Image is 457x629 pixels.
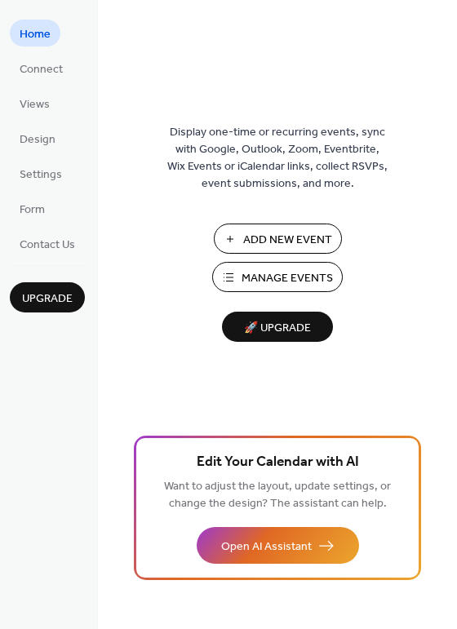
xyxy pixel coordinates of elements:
span: Want to adjust the layout, update settings, or change the design? The assistant can help. [164,476,391,515]
span: Contact Us [20,237,75,254]
button: Upgrade [10,282,85,312]
span: 🚀 Upgrade [232,317,323,339]
span: Upgrade [22,290,73,308]
span: Open AI Assistant [221,538,312,556]
span: Display one-time or recurring events, sync with Google, Outlook, Zoom, Eventbrite, Wix Events or ... [167,124,388,193]
a: Form [10,195,55,222]
span: Edit Your Calendar with AI [197,451,359,474]
button: Open AI Assistant [197,527,359,564]
span: Connect [20,61,63,78]
span: Settings [20,166,62,184]
a: Views [10,90,60,117]
button: 🚀 Upgrade [222,312,333,342]
a: Contact Us [10,230,85,257]
span: Views [20,96,50,113]
span: Manage Events [242,270,333,287]
a: Design [10,125,65,152]
span: Design [20,131,55,148]
button: Add New Event [214,224,342,254]
span: Add New Event [243,232,332,249]
button: Manage Events [212,262,343,292]
a: Settings [10,160,72,187]
a: Connect [10,55,73,82]
span: Form [20,202,45,219]
span: Home [20,26,51,43]
a: Home [10,20,60,47]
